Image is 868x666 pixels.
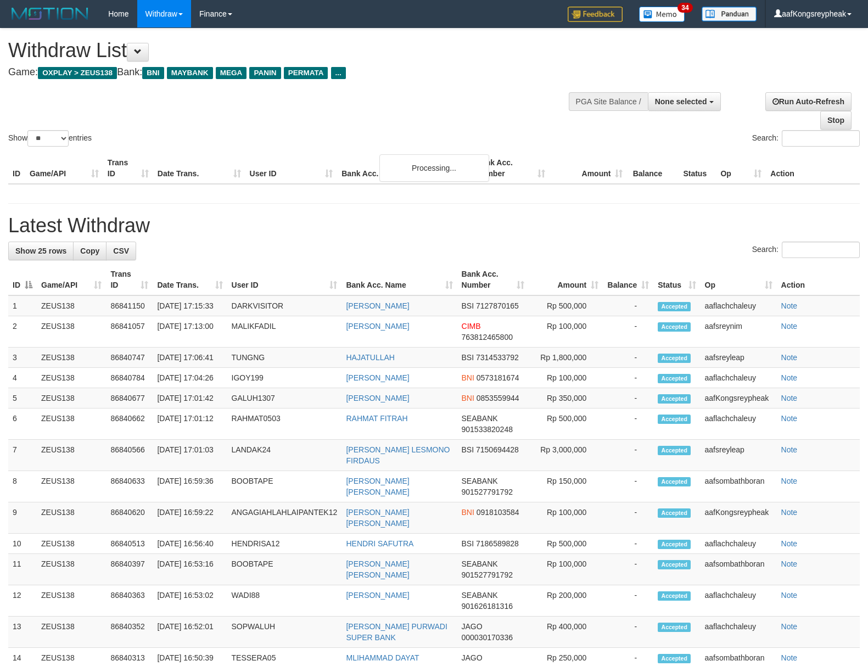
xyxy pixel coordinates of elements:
[8,215,860,237] h1: Latest Withdraw
[653,264,700,295] th: Status: activate to sort column ascending
[462,539,474,548] span: BSI
[462,559,498,568] span: SEABANK
[379,154,489,182] div: Processing...
[37,554,106,585] td: ZEUS138
[37,534,106,554] td: ZEUS138
[603,348,653,368] td: -
[603,295,653,316] td: -
[8,242,74,260] a: Show 25 rows
[658,591,691,601] span: Accepted
[37,295,106,316] td: ZEUS138
[8,502,37,534] td: 9
[529,295,603,316] td: Rp 500,000
[781,414,798,423] a: Note
[227,408,342,440] td: RAHMAT0503
[603,368,653,388] td: -
[142,67,164,79] span: BNI
[153,471,227,502] td: [DATE] 16:59:36
[8,388,37,408] td: 5
[153,295,227,316] td: [DATE] 17:15:33
[227,471,342,502] td: BOOBTAPE
[781,301,798,310] a: Note
[462,508,474,517] span: BNI
[462,333,513,342] span: Copy 763812465800 to clipboard
[658,560,691,569] span: Accepted
[227,388,342,408] td: GALUH1307
[820,111,852,130] a: Stop
[603,554,653,585] td: -
[153,153,245,184] th: Date Trans.
[701,534,777,554] td: aaflachchaleuy
[658,623,691,632] span: Accepted
[603,408,653,440] td: -
[227,534,342,554] td: HENDRISA12
[37,408,106,440] td: ZEUS138
[658,508,691,518] span: Accepted
[284,67,328,79] span: PERMATA
[37,585,106,617] td: ZEUS138
[782,242,860,258] input: Search:
[153,264,227,295] th: Date Trans.: activate to sort column ascending
[37,264,106,295] th: Game/API: activate to sort column ascending
[529,471,603,502] td: Rp 150,000
[529,534,603,554] td: Rp 500,000
[603,534,653,554] td: -
[346,539,413,548] a: HENDRI SAFUTRA
[106,554,153,585] td: 86840397
[227,617,342,648] td: SOPWALUH
[37,368,106,388] td: ZEUS138
[153,368,227,388] td: [DATE] 17:04:26
[227,295,342,316] td: DARKVISITOR
[701,585,777,617] td: aaflachchaleuy
[529,617,603,648] td: Rp 400,000
[477,373,519,382] span: Copy 0573181674 to clipboard
[701,316,777,348] td: aafsreynim
[227,264,342,295] th: User ID: activate to sort column ascending
[781,373,798,382] a: Note
[658,374,691,383] span: Accepted
[153,617,227,648] td: [DATE] 16:52:01
[701,471,777,502] td: aafsombathboran
[782,130,860,147] input: Search:
[106,471,153,502] td: 86840633
[167,67,213,79] span: MAYBANK
[603,388,653,408] td: -
[106,388,153,408] td: 86840677
[8,40,568,61] h1: Withdraw List
[346,353,394,362] a: HAJATULLAH
[153,348,227,368] td: [DATE] 17:06:41
[781,477,798,485] a: Note
[701,408,777,440] td: aaflachchaleuy
[462,353,474,362] span: BSI
[529,502,603,534] td: Rp 100,000
[15,247,66,255] span: Show 25 rows
[227,502,342,534] td: ANGAGIAHLAHLAIPANTEK12
[462,591,498,600] span: SEABANK
[106,534,153,554] td: 86840513
[337,153,471,184] th: Bank Acc. Name
[37,502,106,534] td: ZEUS138
[476,353,519,362] span: Copy 7314533792 to clipboard
[8,130,92,147] label: Show entries
[462,602,513,611] span: Copy 901626181316 to clipboard
[346,373,409,382] a: [PERSON_NAME]
[8,534,37,554] td: 10
[8,585,37,617] td: 12
[249,67,281,79] span: PANIN
[462,373,474,382] span: BNI
[462,477,498,485] span: SEABANK
[472,153,550,184] th: Bank Acc. Number
[569,92,648,111] div: PGA Site Balance /
[752,130,860,147] label: Search:
[462,322,481,331] span: CIMB
[106,408,153,440] td: 86840662
[781,353,798,362] a: Note
[331,67,346,79] span: ...
[781,653,798,662] a: Note
[8,348,37,368] td: 3
[103,153,153,184] th: Trans ID
[341,264,457,295] th: Bank Acc. Name: activate to sort column ascending
[658,540,691,549] span: Accepted
[639,7,685,22] img: Button%20Memo.svg
[777,264,860,295] th: Action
